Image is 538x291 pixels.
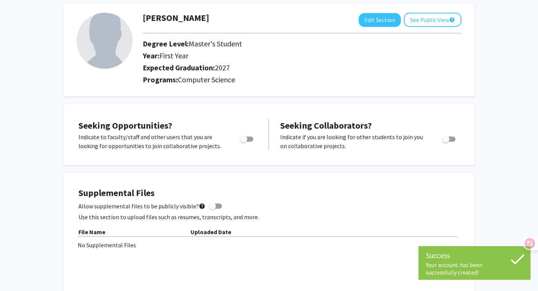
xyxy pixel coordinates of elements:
span: Seeking Collaborators? [280,120,372,131]
h2: Year: [143,51,397,60]
p: Use this section to upload files such as resumes, transcripts, and more. [78,212,460,221]
span: Master's Student [189,39,242,48]
div: Success [426,250,523,261]
span: First Year [160,51,188,60]
button: See Public View [404,13,461,27]
b: Uploaded Date [191,228,231,236]
div: Toggle [439,132,460,144]
h2: Programs: [143,75,461,84]
h4: Supplemental Files [78,188,460,199]
mat-icon: help [199,202,205,211]
span: Allow supplemental files to be publicly visible? [78,202,205,211]
button: Edit Section [359,13,401,27]
iframe: Chat [6,257,32,285]
span: Seeking Opportunities? [78,120,172,131]
div: No Supplemental Files [78,241,460,249]
b: File Name [78,228,105,236]
span: 2027 [215,63,230,72]
h2: Expected Graduation: [143,63,397,72]
div: Your account has been successfully created! [426,261,523,276]
h2: Degree Level: [143,39,397,48]
div: Toggle [237,132,257,144]
img: Profile Picture [77,13,133,69]
p: Indicate if you are looking for other students to join you on collaborative projects. [280,132,428,150]
span: Computer Science [178,75,235,84]
mat-icon: help [449,15,455,24]
p: Indicate to faculty/staff and other users that you are looking for opportunities to join collabor... [78,132,226,150]
h1: [PERSON_NAME] [143,13,209,24]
